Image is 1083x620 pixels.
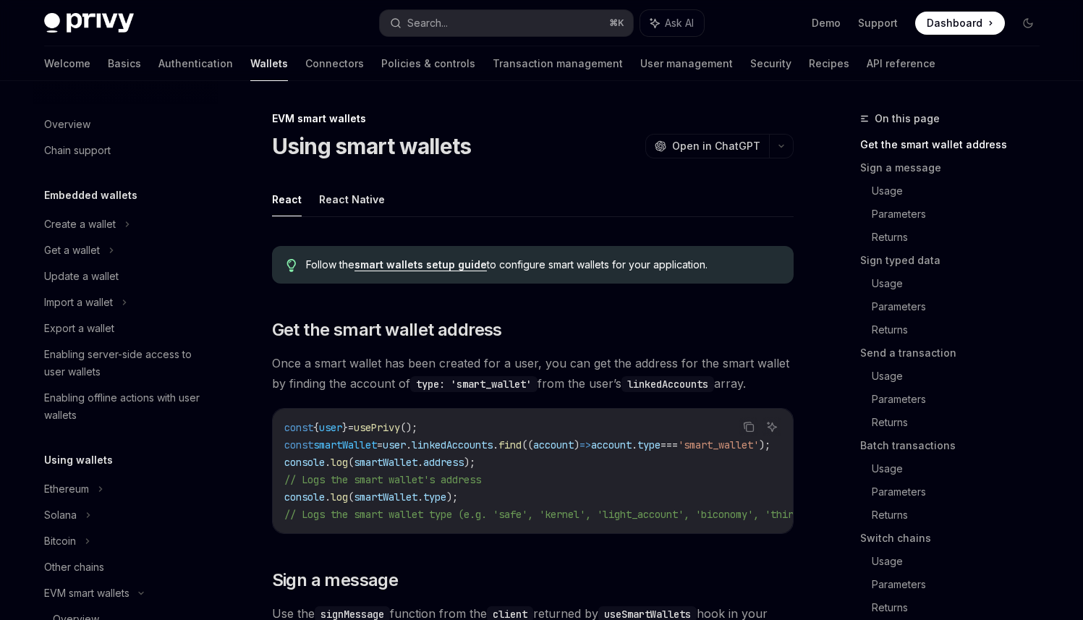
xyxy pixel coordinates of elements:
span: } [342,421,348,434]
h5: Using wallets [44,451,113,469]
a: Connectors [305,46,364,81]
button: React Native [319,182,385,216]
span: // Logs the smart wallet's address [284,473,481,486]
span: { [313,421,319,434]
button: Copy the contents from the code block [739,417,758,436]
div: Overview [44,116,90,133]
a: Usage [872,272,1051,295]
span: . [417,456,423,469]
a: Parameters [872,480,1051,504]
a: Parameters [872,295,1051,318]
div: Chain support [44,142,111,159]
span: linkedAccounts [412,438,493,451]
a: Overview [33,111,218,137]
a: Other chains [33,554,218,580]
a: Returns [872,318,1051,341]
button: Ask AI [640,10,704,36]
span: smartWallet [354,491,417,504]
span: ); [759,438,770,451]
a: Parameters [872,573,1051,596]
span: = [377,438,383,451]
span: const [284,438,313,451]
span: ) [574,438,579,451]
a: smart wallets setup guide [354,258,487,271]
svg: Tip [286,259,297,272]
a: Returns [872,226,1051,249]
span: type [637,438,661,451]
a: Returns [872,504,1051,527]
h5: Embedded wallets [44,187,137,204]
span: address [423,456,464,469]
span: === [661,438,678,451]
div: Export a wallet [44,320,114,337]
span: smartWallet [354,456,417,469]
span: log [331,456,348,469]
a: Returns [872,596,1051,619]
a: Switch chains [860,527,1051,550]
span: On this page [875,110,940,127]
div: Import a wallet [44,294,113,311]
span: => [579,438,591,451]
span: Follow the to configure smart wallets for your application. [306,258,778,272]
span: Get the smart wallet address [272,318,502,341]
div: Bitcoin [44,532,76,550]
a: Send a transaction [860,341,1051,365]
span: log [331,491,348,504]
a: Usage [872,550,1051,573]
span: ); [446,491,458,504]
span: Ask AI [665,16,694,30]
div: Create a wallet [44,216,116,233]
a: Basics [108,46,141,81]
a: Welcome [44,46,90,81]
a: Support [858,16,898,30]
button: Ask AI [763,417,781,436]
span: Sign a message [272,569,399,592]
div: Ethereum [44,480,89,498]
a: Transaction management [493,46,623,81]
span: Dashboard [927,16,982,30]
span: account [591,438,632,451]
span: // Logs the smart wallet type (e.g. 'safe', 'kernel', 'light_account', 'biconomy', 'thirdweb', 'c... [284,508,973,521]
span: (); [400,421,417,434]
div: Update a wallet [44,268,119,285]
span: . [493,438,498,451]
div: Enabling server-side access to user wallets [44,346,209,381]
span: user [319,421,342,434]
a: Usage [872,179,1051,203]
code: type: 'smart_wallet' [410,376,538,392]
a: Export a wallet [33,315,218,341]
a: Authentication [158,46,233,81]
span: smartWallet [313,438,377,451]
span: . [417,491,423,504]
a: Usage [872,365,1051,388]
a: Sign a message [860,156,1051,179]
span: usePrivy [354,421,400,434]
a: Parameters [872,203,1051,226]
span: ( [348,456,354,469]
a: Dashboard [915,12,1005,35]
a: Security [750,46,791,81]
span: . [325,491,331,504]
span: = [348,421,354,434]
button: Search...⌘K [380,10,633,36]
a: Usage [872,457,1051,480]
a: Batch transactions [860,434,1051,457]
span: ( [348,491,354,504]
span: ); [464,456,475,469]
span: Open in ChatGPT [672,139,760,153]
span: type [423,491,446,504]
h1: Using smart wallets [272,133,472,159]
a: Policies & controls [381,46,475,81]
span: . [632,438,637,451]
span: console [284,491,325,504]
code: linkedAccounts [621,376,714,392]
a: Sign typed data [860,249,1051,272]
div: Other chains [44,559,104,576]
img: dark logo [44,13,134,33]
a: Demo [812,16,841,30]
a: Enabling offline actions with user wallets [33,385,218,428]
button: Open in ChatGPT [645,134,769,158]
span: . [406,438,412,451]
a: Parameters [872,388,1051,411]
div: Search... [407,14,448,32]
